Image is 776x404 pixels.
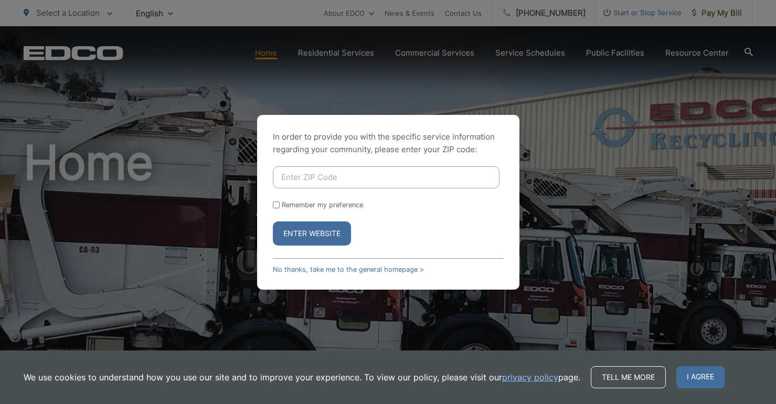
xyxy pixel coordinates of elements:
label: Remember my preference [282,201,363,209]
a: privacy policy [502,371,558,384]
button: Enter Website [273,221,351,246]
p: In order to provide you with the specific service information regarding your community, please en... [273,131,504,156]
p: We use cookies to understand how you use our site and to improve your experience. To view our pol... [24,371,580,384]
a: Tell me more [591,366,666,388]
a: No thanks, take me to the general homepage > [273,265,424,273]
input: Enter ZIP Code [273,166,499,188]
span: I agree [676,366,725,388]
